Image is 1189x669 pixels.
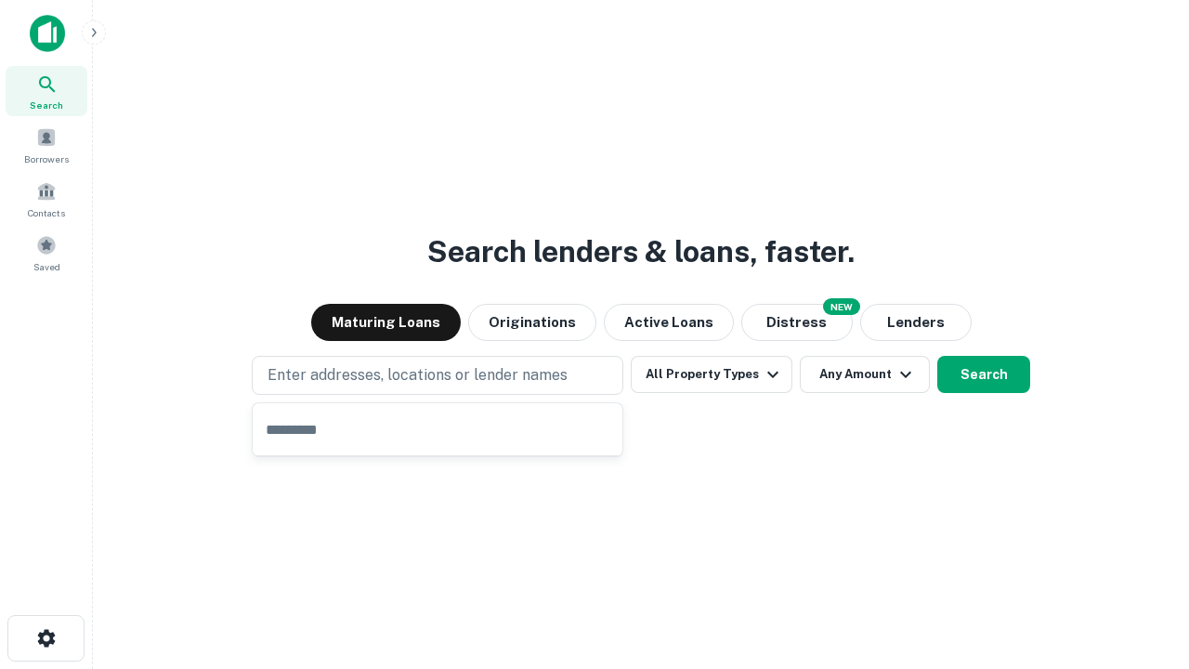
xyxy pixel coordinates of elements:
span: Saved [33,259,60,274]
button: Search [937,356,1030,393]
button: Search distressed loans with lien and other non-mortgage details. [741,304,853,341]
p: Enter addresses, locations or lender names [268,364,568,387]
span: Borrowers [24,151,69,166]
img: capitalize-icon.png [30,15,65,52]
span: Search [30,98,63,112]
span: Contacts [28,205,65,220]
button: All Property Types [631,356,792,393]
button: Maturing Loans [311,304,461,341]
a: Saved [6,228,87,278]
iframe: Chat Widget [1096,520,1189,610]
button: Enter addresses, locations or lender names [252,356,623,395]
a: Search [6,66,87,116]
button: Lenders [860,304,972,341]
button: Originations [468,304,596,341]
a: Borrowers [6,120,87,170]
div: NEW [823,298,860,315]
button: Active Loans [604,304,734,341]
h3: Search lenders & loans, faster. [427,230,855,274]
button: Any Amount [800,356,930,393]
a: Contacts [6,174,87,224]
